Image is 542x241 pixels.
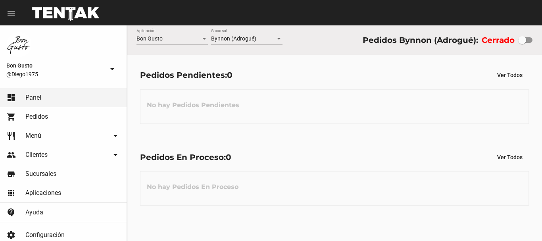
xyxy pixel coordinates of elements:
[482,34,515,46] label: Cerrado
[6,188,16,198] mat-icon: apps
[25,208,43,216] span: Ayuda
[25,94,41,102] span: Panel
[25,132,41,140] span: Menú
[108,64,117,74] mat-icon: arrow_drop_down
[491,150,529,164] button: Ver Todos
[6,112,16,121] mat-icon: shopping_cart
[6,70,104,78] span: @Diego1975
[25,189,61,197] span: Aplicaciones
[226,152,231,162] span: 0
[25,231,65,239] span: Configuración
[6,32,32,57] img: 8570adf9-ca52-4367-b116-ae09c64cf26e.jpg
[6,230,16,240] mat-icon: settings
[111,150,120,160] mat-icon: arrow_drop_down
[227,70,233,80] span: 0
[6,208,16,217] mat-icon: contact_support
[6,131,16,141] mat-icon: restaurant
[25,113,48,121] span: Pedidos
[497,72,523,78] span: Ver Todos
[6,61,104,70] span: Bon Gusto
[136,35,163,42] span: Bon Gusto
[140,175,245,199] h3: No hay Pedidos En Proceso
[140,69,233,81] div: Pedidos Pendientes:
[497,154,523,160] span: Ver Todos
[491,68,529,82] button: Ver Todos
[25,151,48,159] span: Clientes
[211,35,256,42] span: Bynnon (Adrogué)
[363,34,478,46] div: Pedidos Bynnon (Adrogué):
[6,150,16,160] mat-icon: people
[140,93,246,117] h3: No hay Pedidos Pendientes
[140,151,231,164] div: Pedidos En Proceso:
[111,131,120,141] mat-icon: arrow_drop_down
[6,169,16,179] mat-icon: store
[6,93,16,102] mat-icon: dashboard
[25,170,56,178] span: Sucursales
[6,8,16,18] mat-icon: menu
[509,209,534,233] iframe: chat widget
